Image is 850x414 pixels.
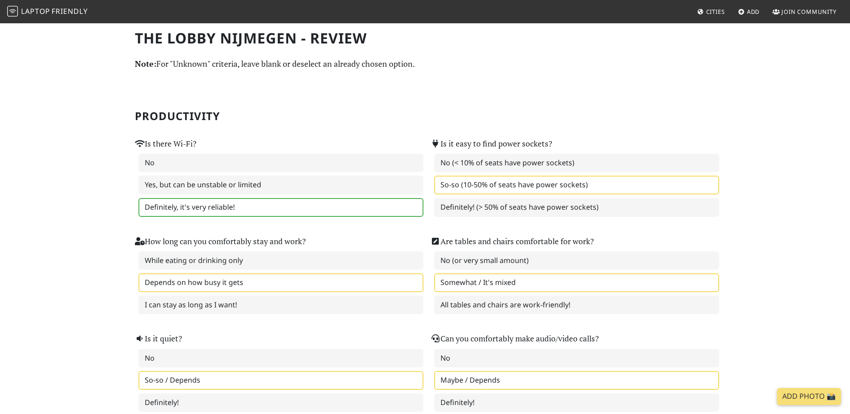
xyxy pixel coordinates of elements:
[434,154,719,172] label: No (< 10% of seats have power sockets)
[7,4,88,20] a: LaptopFriendly LaptopFriendly
[694,4,729,20] a: Cities
[138,393,423,412] label: Definitely!
[431,235,594,248] label: Are tables and chairs comfortable for work?
[138,198,423,217] label: Definitely, it's very reliable!
[135,110,716,123] h2: Productivity
[135,30,716,47] h1: The Lobby Nijmegen - Review
[434,176,719,194] label: So-so (10-50% of seats have power sockets)
[781,8,837,16] span: Join Community
[135,138,196,150] label: Is there Wi-Fi?
[135,57,716,70] p: For "Unknown" criteria, leave blank or deselect an already chosen option.
[135,332,182,345] label: Is it quiet?
[434,198,719,217] label: Definitely! (> 50% of seats have power sockets)
[138,154,423,172] label: No
[434,273,719,292] label: Somewhat / It's mixed
[734,4,764,20] a: Add
[138,176,423,194] label: Yes, but can be unstable or limited
[747,8,760,16] span: Add
[138,371,423,390] label: So-so / Depends
[434,349,719,368] label: No
[138,273,423,292] label: Depends on how busy it gets
[434,251,719,270] label: No (or very small amount)
[434,296,719,315] label: All tables and chairs are work-friendly!
[138,296,423,315] label: I can stay as long as I want!
[138,349,423,368] label: No
[434,371,719,390] label: Maybe / Depends
[7,6,18,17] img: LaptopFriendly
[135,58,156,69] strong: Note:
[21,6,50,16] span: Laptop
[769,4,840,20] a: Join Community
[52,6,87,16] span: Friendly
[777,388,841,405] a: Add Photo 📸
[431,332,599,345] label: Can you comfortably make audio/video calls?
[135,235,306,248] label: How long can you comfortably stay and work?
[706,8,725,16] span: Cities
[434,393,719,412] label: Definitely!
[138,251,423,270] label: While eating or drinking only
[431,138,552,150] label: Is it easy to find power sockets?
